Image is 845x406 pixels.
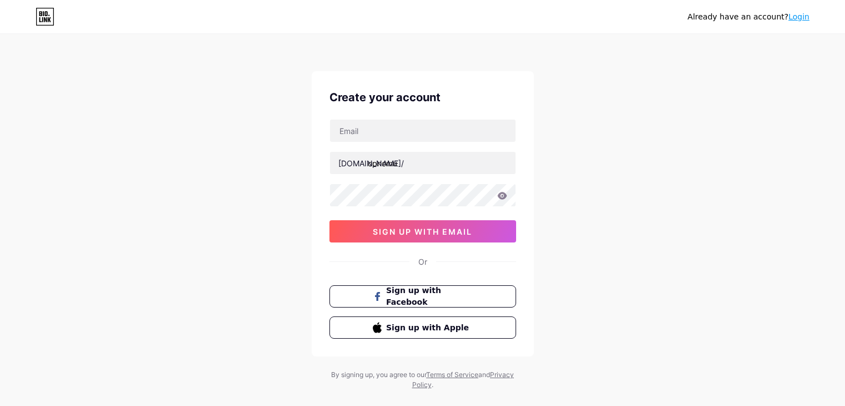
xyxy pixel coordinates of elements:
input: username [330,152,516,174]
span: sign up with email [373,227,472,236]
button: Sign up with Apple [329,316,516,339]
div: Already have an account? [688,11,809,23]
div: Create your account [329,89,516,106]
button: Sign up with Facebook [329,285,516,308]
div: Or [418,256,427,268]
div: [DOMAIN_NAME]/ [338,157,404,169]
button: sign up with email [329,220,516,242]
a: Login [788,12,809,21]
span: Sign up with Apple [386,322,472,334]
div: By signing up, you agree to our and . [328,370,517,390]
a: Terms of Service [426,370,478,379]
span: Sign up with Facebook [386,285,472,308]
input: Email [330,120,516,142]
